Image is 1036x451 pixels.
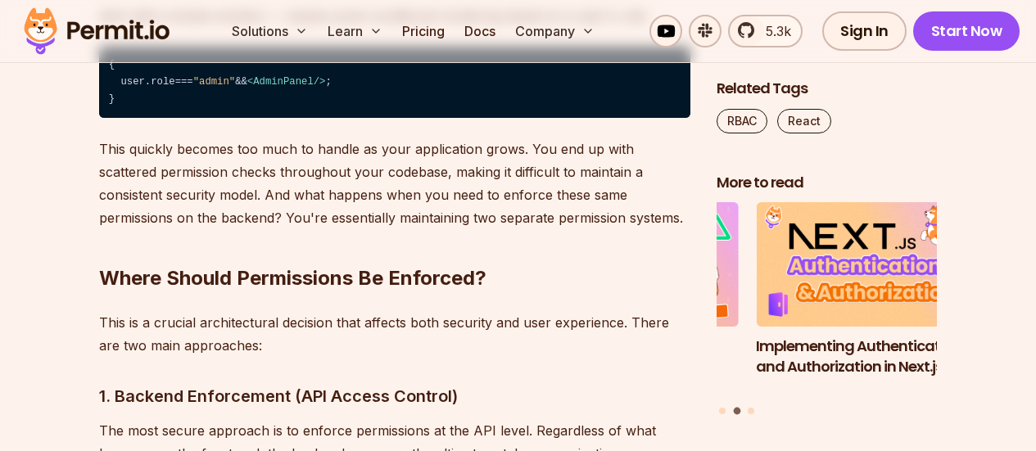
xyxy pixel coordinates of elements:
[193,76,235,88] span: "admin"
[518,336,739,377] h3: Implementing Multi-Tenant RBAC in Nuxt.js
[748,408,754,414] button: Go to slide 3
[458,15,502,47] a: Docs
[99,47,690,119] code: { user. === && ; }
[756,203,977,398] li: 2 of 3
[733,408,740,415] button: Go to slide 2
[99,383,690,409] h3: 1. Backend Enforcement (API Access Control)
[151,76,174,88] span: role
[717,173,938,193] h2: More to read
[717,203,938,417] div: Posts
[728,15,803,47] a: 5.3k
[717,109,767,133] a: RBAC
[253,76,314,88] span: AdminPanel
[756,203,977,398] a: Implementing Authentication and Authorization in Next.jsImplementing Authentication and Authoriza...
[913,11,1020,51] a: Start Now
[321,15,389,47] button: Learn
[756,203,977,327] img: Implementing Authentication and Authorization in Next.js
[396,15,451,47] a: Pricing
[822,11,907,51] a: Sign In
[717,79,938,99] h2: Related Tags
[99,200,690,291] h2: Where Should Permissions Be Enforced?
[225,15,314,47] button: Solutions
[777,109,831,133] a: React
[719,408,726,414] button: Go to slide 1
[518,203,739,398] li: 1 of 3
[509,15,601,47] button: Company
[99,138,690,229] p: This quickly becomes too much to handle as your application grows. You end up with scattered perm...
[756,21,791,41] span: 5.3k
[756,336,977,377] h3: Implementing Authentication and Authorization in Next.js
[99,311,690,357] p: This is a crucial architectural decision that affects both security and user experience. There ar...
[247,76,326,88] span: < />
[16,3,177,59] img: Permit logo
